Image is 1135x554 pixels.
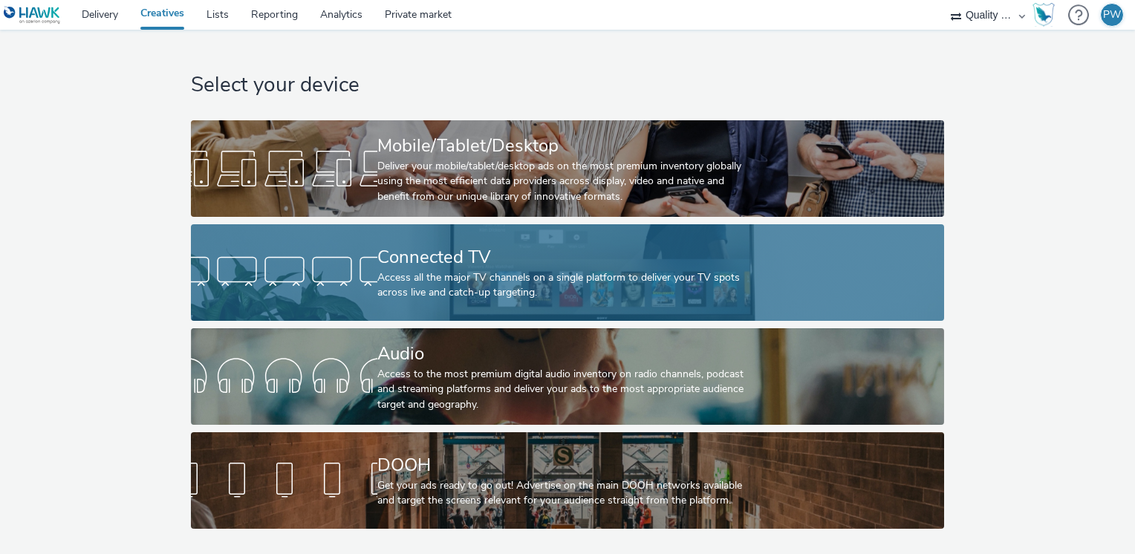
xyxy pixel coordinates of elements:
a: Connected TVAccess all the major TV channels on a single platform to deliver your TV spots across... [191,224,944,321]
a: AudioAccess to the most premium digital audio inventory on radio channels, podcast and streaming ... [191,328,944,425]
div: Connected TV [377,244,751,270]
div: DOOH [377,452,751,478]
a: DOOHGet your ads ready to go out! Advertise on the main DOOH networks available and target the sc... [191,432,944,529]
div: PW [1103,4,1121,26]
img: undefined Logo [4,6,61,25]
div: Audio [377,341,751,367]
div: Mobile/Tablet/Desktop [377,133,751,159]
div: Get your ads ready to go out! Advertise on the main DOOH networks available and target the screen... [377,478,751,509]
img: Hawk Academy [1032,3,1055,27]
div: Access to the most premium digital audio inventory on radio channels, podcast and streaming platf... [377,367,751,412]
h1: Select your device [191,71,944,100]
a: Hawk Academy [1032,3,1061,27]
div: Access all the major TV channels on a single platform to deliver your TV spots across live and ca... [377,270,751,301]
a: Mobile/Tablet/DesktopDeliver your mobile/tablet/desktop ads on the most premium inventory globall... [191,120,944,217]
div: Deliver your mobile/tablet/desktop ads on the most premium inventory globally using the most effi... [377,159,751,204]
